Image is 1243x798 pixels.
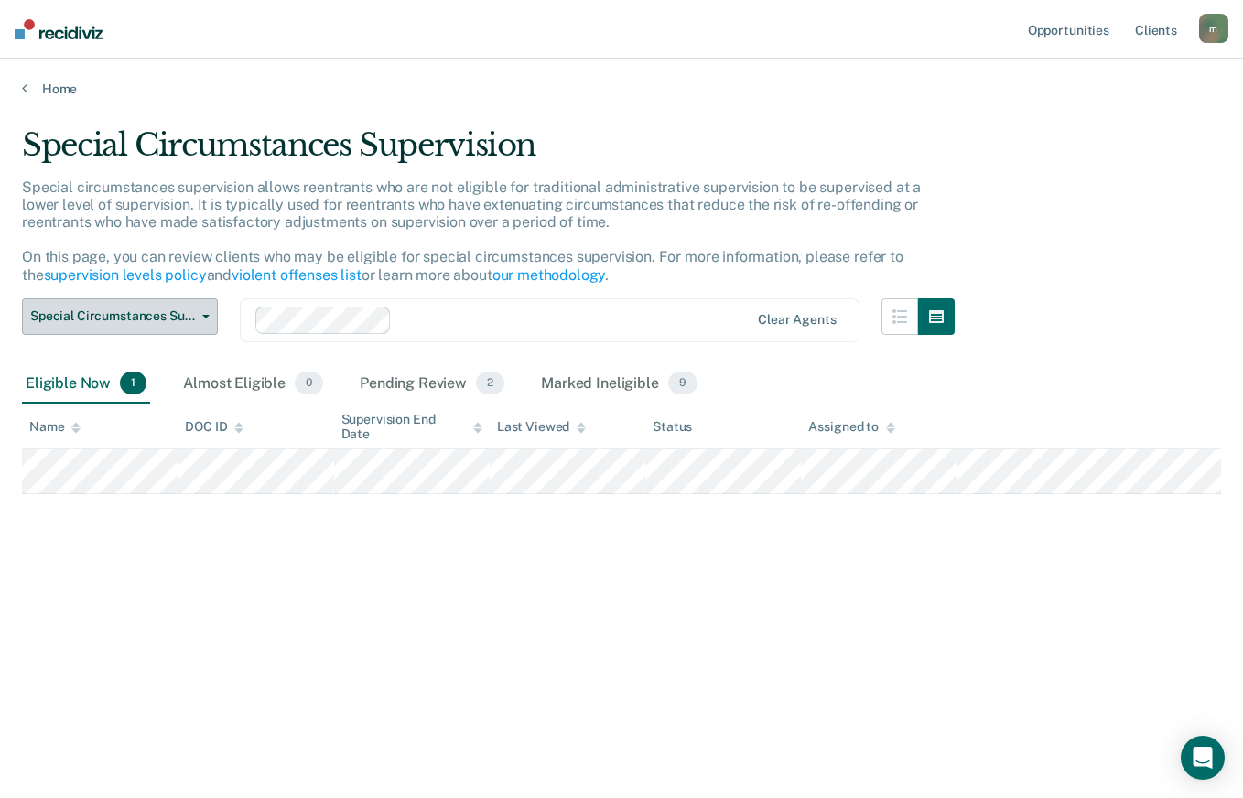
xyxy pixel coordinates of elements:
[356,364,508,404] div: Pending Review2
[295,372,323,395] span: 0
[29,419,81,435] div: Name
[537,364,701,404] div: Marked Ineligible9
[179,364,327,404] div: Almost Eligible0
[22,126,955,178] div: Special Circumstances Supervision
[1181,736,1225,780] div: Open Intercom Messenger
[22,178,921,284] p: Special circumstances supervision allows reentrants who are not eligible for traditional administ...
[492,266,606,284] a: our methodology
[120,372,146,395] span: 1
[668,372,697,395] span: 9
[653,419,692,435] div: Status
[232,266,362,284] a: violent offenses list
[22,364,150,404] div: Eligible Now1
[497,419,586,435] div: Last Viewed
[44,266,207,284] a: supervision levels policy
[808,419,894,435] div: Assigned to
[22,298,218,335] button: Special Circumstances Supervision
[476,372,504,395] span: 2
[185,419,243,435] div: DOC ID
[341,412,482,443] div: Supervision End Date
[22,81,1221,97] a: Home
[1199,14,1228,43] button: m
[30,308,195,324] span: Special Circumstances Supervision
[758,312,836,328] div: Clear agents
[15,19,103,39] img: Recidiviz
